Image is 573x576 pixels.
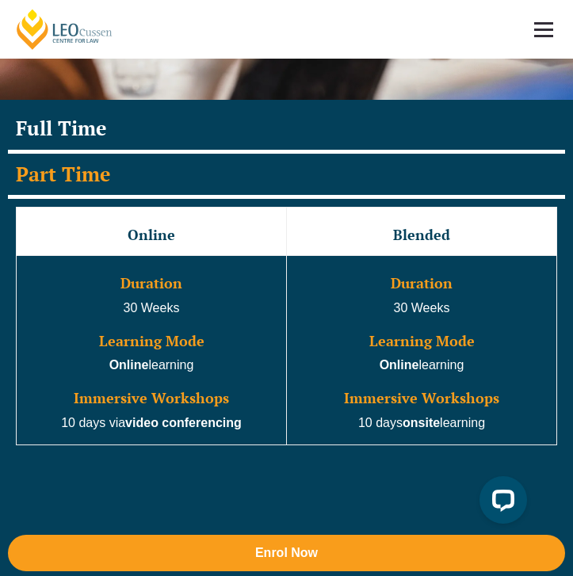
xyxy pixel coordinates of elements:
[18,299,285,318] p: 30 Weeks
[125,416,242,429] strong: video conferencing
[288,357,555,375] p: learning
[18,227,285,243] h3: Online
[288,414,555,433] p: 10 days learning
[467,470,533,536] iframe: LiveChat chat widget
[288,299,555,318] p: 30 Weeks
[288,276,555,292] h3: Duration
[18,391,285,406] h3: Immersive Workshops
[288,334,555,349] h3: Learning Mode
[8,154,565,200] div: Part Time
[18,276,285,292] h3: Duration
[109,358,149,372] strong: Online
[18,357,285,375] p: learning
[255,547,318,559] span: Enrol Now
[18,414,285,433] p: 10 days via
[8,535,565,571] a: Enrol Now
[403,416,440,429] strong: onsite
[18,334,285,349] h3: Learning Mode
[380,358,419,372] strong: Online
[8,108,565,154] div: Full Time
[288,227,555,243] h3: Blended
[14,8,115,51] a: [PERSON_NAME] Centre for Law
[288,391,555,406] h3: Immersive Workshops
